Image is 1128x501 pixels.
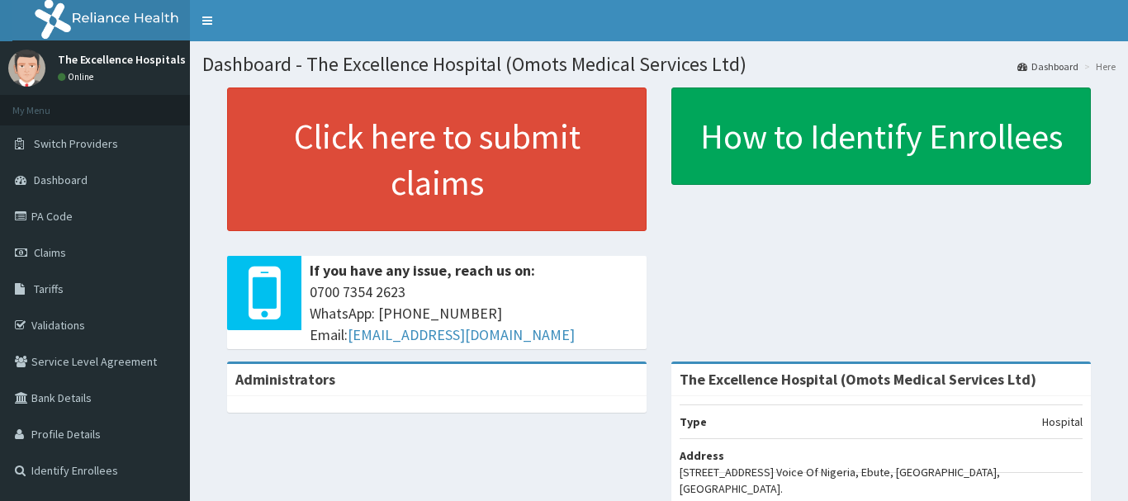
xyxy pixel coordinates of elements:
p: The Excellence Hospitals [58,54,186,65]
span: Switch Providers [34,136,118,151]
h1: Dashboard - The Excellence Hospital (Omots Medical Services Ltd) [202,54,1116,75]
strong: The Excellence Hospital (Omots Medical Services Ltd) [680,370,1036,389]
p: Hospital [1042,414,1083,430]
span: Dashboard [34,173,88,187]
a: Online [58,71,97,83]
span: 0700 7354 2623 WhatsApp: [PHONE_NUMBER] Email: [310,281,638,345]
b: Type [680,414,707,429]
p: [STREET_ADDRESS] Voice Of Nigeria, Ebute, [GEOGRAPHIC_DATA], [GEOGRAPHIC_DATA]. [680,464,1083,497]
span: Claims [34,245,66,260]
img: User Image [8,50,45,87]
a: [EMAIL_ADDRESS][DOMAIN_NAME] [348,325,575,344]
a: How to Identify Enrollees [671,87,1091,185]
span: Tariffs [34,281,64,296]
b: Address [680,448,724,463]
li: Here [1080,59,1116,73]
a: Click here to submit claims [227,87,647,231]
a: Dashboard [1017,59,1078,73]
b: If you have any issue, reach us on: [310,261,535,280]
b: Administrators [235,370,335,389]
